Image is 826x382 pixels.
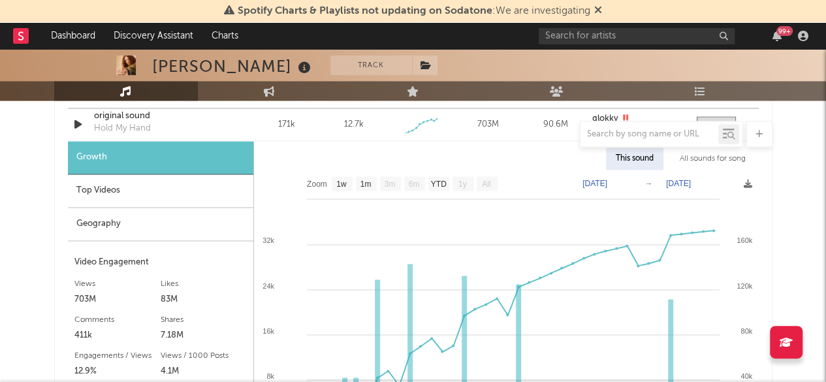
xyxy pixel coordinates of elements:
a: Discovery Assistant [104,23,202,49]
text: 16k [262,326,274,334]
a: original sound [94,110,230,123]
text: [DATE] [582,179,607,188]
a: Dashboard [42,23,104,49]
span: Dismiss [594,6,602,16]
input: Search for artists [539,28,735,44]
div: Shares [161,311,247,327]
button: Track [330,56,412,75]
div: [PERSON_NAME] [152,56,314,77]
div: 411k [74,327,161,343]
text: YTD [430,180,446,189]
div: Likes [161,276,247,291]
button: 99+ [772,31,782,41]
div: Video Engagement [74,254,247,270]
input: Search by song name or URL [580,129,718,140]
text: [DATE] [666,179,691,188]
div: All sounds for song [670,148,755,170]
text: 3m [384,180,395,189]
a: Charts [202,23,247,49]
span: : We are investigating [238,6,590,16]
div: 90.6M [525,118,586,131]
div: 7.18M [161,327,247,343]
text: 6m [408,180,419,189]
text: 80k [740,326,752,334]
text: Zoom [307,180,327,189]
text: All [482,180,490,189]
div: 12.7k [344,118,364,131]
text: 1y [458,180,466,189]
text: 120k [737,281,752,289]
text: 32k [262,236,274,244]
div: Top Videos [68,174,253,208]
div: 99 + [776,26,793,36]
strong: glokky ‼️ [592,114,631,123]
div: 703M [74,291,161,307]
text: 8k [266,372,274,379]
div: 703M [458,118,518,131]
div: This sound [606,148,663,170]
text: 40k [740,372,752,379]
span: Spotify Charts & Playlists not updating on Sodatone [238,6,492,16]
div: Comments [74,311,161,327]
text: 1m [360,180,371,189]
div: Growth [68,141,253,174]
div: Engagements / Views [74,347,161,363]
div: 4.1M [161,363,247,379]
text: 24k [262,281,274,289]
a: glokky ‼️ [592,114,683,123]
div: Views / 1000 Posts [161,347,247,363]
div: 12.9% [74,363,161,379]
div: 171k [257,118,317,131]
div: Views [74,276,161,291]
div: Geography [68,208,253,241]
text: → [644,179,652,188]
text: 160k [737,236,752,244]
div: 83M [161,291,247,307]
text: 1w [336,180,347,189]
